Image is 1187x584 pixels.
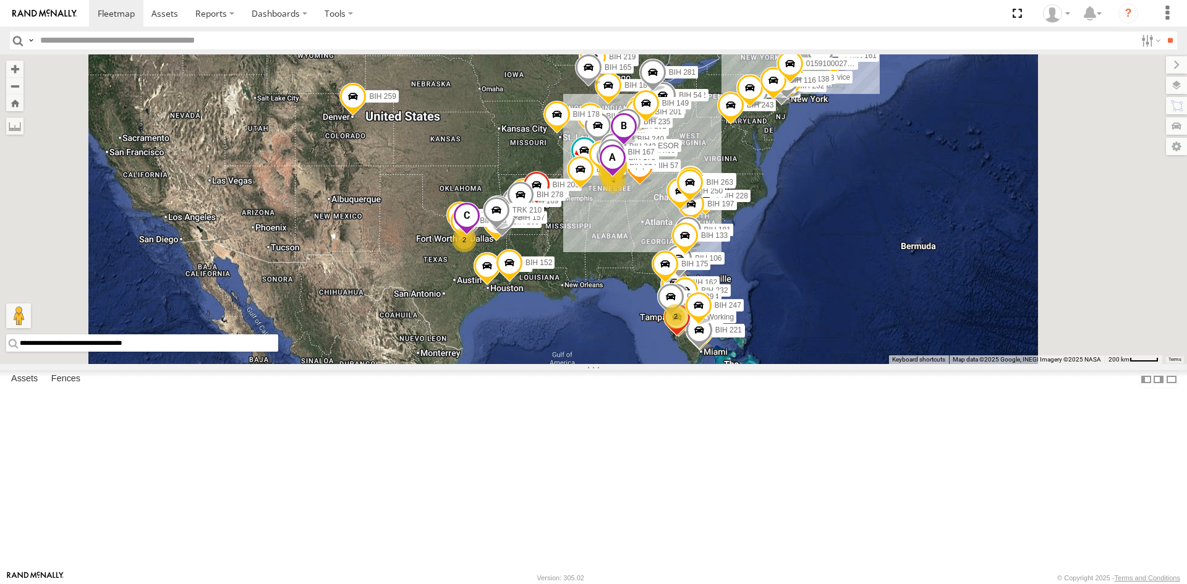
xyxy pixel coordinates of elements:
[1152,370,1165,388] label: Dock Summary Table to the Right
[6,61,23,77] button: Zoom in
[605,63,631,72] span: BIH 165
[6,77,23,95] button: Zoom out
[707,175,733,184] span: BIH 110
[644,117,670,126] span: BIH 235
[45,371,87,388] label: Fences
[26,32,36,49] label: Search Query
[1057,574,1180,582] div: © Copyright 2025 -
[706,178,733,187] span: BIH 263
[1136,32,1163,49] label: Search Filter Options
[628,148,654,156] span: BIH 167
[1166,138,1187,155] label: Map Settings
[1105,355,1162,364] button: Map Scale: 200 km per 43 pixels
[629,145,675,154] span: Not in Service
[704,225,731,234] span: BIH 181
[518,213,545,222] span: BIH 157
[6,303,31,328] button: Drag Pegman onto the map to open Street View
[806,59,868,68] span: 015910002760315
[6,95,23,111] button: Zoom Home
[532,196,558,205] span: BIH 169
[693,313,734,321] span: Not Working
[1115,574,1180,582] a: Terms and Conditions
[609,53,636,61] span: BIH 219
[892,355,945,364] button: Keyboard shortcuts
[747,101,773,109] span: BIH 243
[537,190,563,198] span: BIH 278
[540,187,566,195] span: BIH 182
[573,110,600,119] span: BIH 178
[369,91,396,100] span: BIH 259
[715,301,741,310] span: BIH 247
[1039,4,1074,23] div: Nele .
[553,180,579,189] span: BIH 205
[701,286,728,294] span: BIH 232
[6,117,23,135] label: Measure
[525,258,552,267] span: BIH 152
[629,158,652,167] span: BIH 61
[691,278,717,287] span: BIH 162
[513,218,539,226] span: BIH 163
[707,199,734,208] span: BIH 197
[537,574,584,582] div: Version: 305.02
[701,231,728,239] span: BIH 133
[695,253,721,262] span: BIH 106
[681,260,708,268] span: BIH 175
[679,91,702,99] span: BIH 54
[637,135,664,143] span: BIH 240
[629,153,655,161] span: BIH 179
[1165,370,1178,388] label: Hide Summary Table
[663,304,688,329] div: 2
[624,81,651,90] span: BIH 184
[602,153,627,178] div: 4
[1108,356,1130,363] span: 200 km
[1140,370,1152,388] label: Dock Summary Table to the Left
[721,192,748,200] span: BIH 228
[669,68,696,77] span: BIH 281
[850,51,877,60] span: BIH 161
[1118,4,1138,23] i: ?
[953,356,1101,363] span: Map data ©2025 Google, INEGI Imagery ©2025 NASA
[12,9,77,18] img: rand-logo.svg
[789,75,816,84] span: BIH 116
[609,55,636,64] span: BIH 200
[629,158,656,167] span: BIH 252
[629,142,656,150] span: BIH 242
[452,227,477,252] div: 2
[5,371,44,388] label: Assets
[7,572,64,584] a: Visit our Website
[679,90,705,99] span: BIH 132
[836,46,863,55] span: BIH 261
[513,205,542,214] span: TRK 210
[798,82,824,90] span: BIH 262
[1168,357,1181,362] a: Terms
[598,160,623,185] div: 2
[715,325,742,334] span: BIH 221
[656,161,679,169] span: BIH 57
[692,292,718,301] span: BIH 194
[601,168,626,193] div: 4
[655,107,681,116] span: BIH 201
[640,122,666,130] span: BIH 192
[696,187,723,195] span: BIH 250
[662,98,689,107] span: BIH 149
